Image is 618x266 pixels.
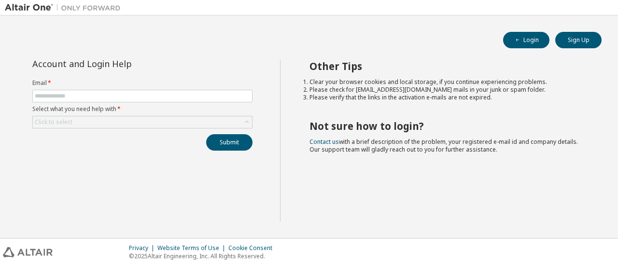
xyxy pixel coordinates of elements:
[309,138,339,146] a: Contact us
[129,244,157,252] div: Privacy
[309,78,585,86] li: Clear your browser cookies and local storage, if you continue experiencing problems.
[309,86,585,94] li: Please check for [EMAIL_ADDRESS][DOMAIN_NAME] mails in your junk or spam folder.
[32,79,253,87] label: Email
[129,252,278,260] p: © 2025 Altair Engineering, Inc. All Rights Reserved.
[157,244,228,252] div: Website Terms of Use
[33,116,252,128] div: Click to select
[309,94,585,101] li: Please verify that the links in the activation e-mails are not expired.
[206,134,253,151] button: Submit
[32,105,253,113] label: Select what you need help with
[35,118,72,126] div: Click to select
[309,120,585,132] h2: Not sure how to login?
[3,247,53,257] img: altair_logo.svg
[228,244,278,252] div: Cookie Consent
[32,60,209,68] div: Account and Login Help
[5,3,126,13] img: Altair One
[555,32,602,48] button: Sign Up
[503,32,549,48] button: Login
[309,138,578,154] span: with a brief description of the problem, your registered e-mail id and company details. Our suppo...
[309,60,585,72] h2: Other Tips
